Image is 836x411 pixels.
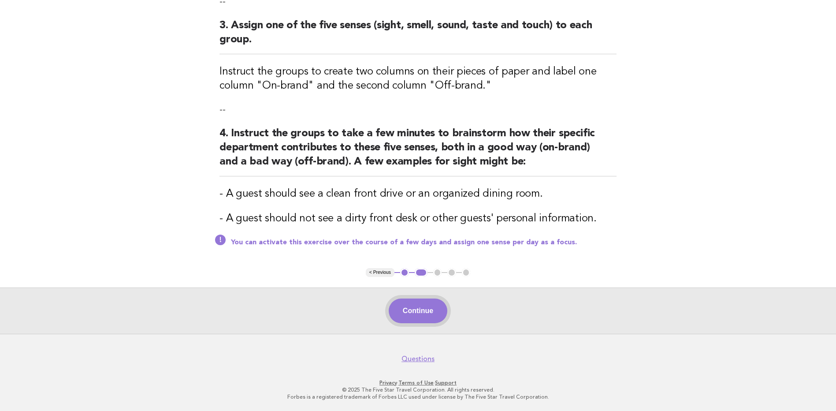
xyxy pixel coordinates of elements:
[149,393,688,400] p: Forbes is a registered trademark of Forbes LLC used under license by The Five Star Travel Corpora...
[219,187,617,201] h3: - A guest should see a clean front drive or an organized dining room.
[398,380,434,386] a: Terms of Use
[435,380,457,386] a: Support
[389,299,447,323] button: Continue
[219,127,617,176] h2: 4. Instruct the groups to take a few minutes to brainstorm how their specific department contribu...
[415,268,427,277] button: 2
[379,380,397,386] a: Privacy
[219,65,617,93] h3: Instruct the groups to create two columns on their pieces of paper and label one column "On-brand...
[149,379,688,386] p: · ·
[400,268,409,277] button: 1
[219,212,617,226] h3: - A guest should not see a dirty front desk or other guests' personal information.
[231,238,617,247] p: You can activate this exercise over the course of a few days and assign one sense per day as a fo...
[149,386,688,393] p: © 2025 The Five Star Travel Corporation. All rights reserved.
[219,19,617,54] h2: 3. Assign one of the five senses (sight, smell, sound, taste and touch) to each group.
[366,268,394,277] button: < Previous
[219,104,617,116] p: --
[401,355,435,363] a: Questions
